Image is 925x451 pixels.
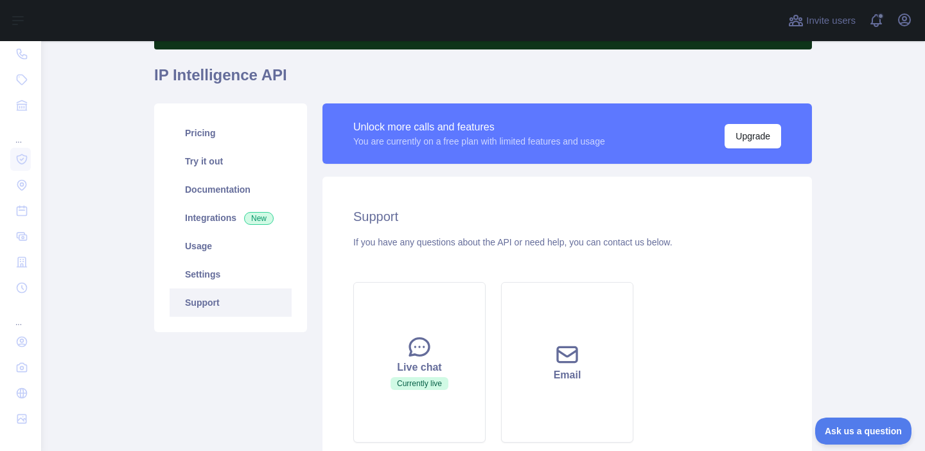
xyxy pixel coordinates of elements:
a: Settings [170,260,292,288]
div: Email [517,367,617,383]
a: Documentation [170,175,292,204]
span: Currently live [391,377,448,390]
span: New [244,212,274,225]
button: Live chatCurrently live [353,282,486,443]
h1: IP Intelligence API [154,65,812,96]
div: You are currently on a free plan with limited features and usage [353,135,605,148]
div: ... [10,302,31,328]
div: ... [10,119,31,145]
span: Invite users [806,13,856,28]
h2: Support [353,208,781,225]
iframe: Toggle Customer Support [815,418,912,445]
div: Unlock more calls and features [353,119,605,135]
a: Pricing [170,119,292,147]
a: Usage [170,232,292,260]
div: If you have any questions about the API or need help, you can contact us below. [353,236,781,249]
a: Support [170,288,292,317]
button: Invite users [786,10,858,31]
a: Try it out [170,147,292,175]
div: Live chat [369,360,470,375]
button: Email [501,282,633,443]
a: Integrations New [170,204,292,232]
button: Upgrade [725,124,781,148]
